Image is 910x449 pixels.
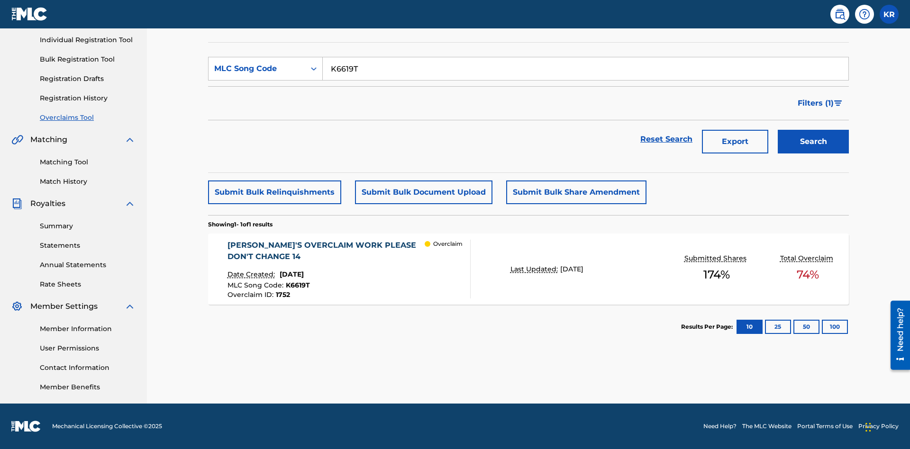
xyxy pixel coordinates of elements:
[510,264,560,274] p: Last Updated:
[11,7,48,21] img: MLC Logo
[286,281,310,289] span: K6619T
[737,320,763,334] button: 10
[40,157,136,167] a: Matching Tool
[40,74,136,84] a: Registration Drafts
[276,290,290,299] span: 1752
[859,9,870,20] img: help
[765,320,791,334] button: 25
[40,382,136,392] a: Member Benefits
[227,240,425,262] div: [PERSON_NAME]'S OVERCLAIM WORK PLEASE DON'T CHANGE 14
[40,363,136,373] a: Contact Information
[798,98,834,109] span: Filters ( 1 )
[208,233,849,305] a: [PERSON_NAME]'S OVERCLAIM WORK PLEASE DON'T CHANGE 14Date Created:[DATE]MLC Song Code:K6619TOverc...
[883,297,910,375] iframe: Resource Center
[40,35,136,45] a: Individual Registration Tool
[124,198,136,209] img: expand
[355,180,492,204] button: Submit Bulk Document Upload
[208,180,341,204] button: Submit Bulk Relinquishments
[858,422,899,431] a: Privacy Policy
[208,220,273,229] p: Showing 1 - 1 of 1 results
[30,301,98,312] span: Member Settings
[40,113,136,123] a: Overclaims Tool
[636,129,697,150] a: Reset Search
[830,5,849,24] a: Public Search
[40,260,136,270] a: Annual Statements
[684,253,749,263] p: Submitted Shares
[280,270,304,278] span: [DATE]
[11,421,41,432] img: logo
[855,5,874,24] div: Help
[214,63,300,74] div: MLC Song Code
[560,265,583,273] span: [DATE]
[433,240,463,248] p: Overclaim
[40,343,136,353] a: User Permissions
[40,177,136,187] a: Match History
[40,241,136,251] a: Statements
[40,93,136,103] a: Registration History
[703,422,737,431] a: Need Help?
[793,320,819,334] button: 50
[52,422,162,431] span: Mechanical Licensing Collective © 2025
[681,323,735,331] p: Results Per Page:
[834,100,842,106] img: filter
[797,266,819,283] span: 74 %
[11,134,23,145] img: Matching
[865,413,871,441] div: Drag
[227,269,277,279] p: Date Created:
[227,281,286,289] span: MLC Song Code :
[742,422,792,431] a: The MLC Website
[863,404,910,449] iframe: Chat Widget
[797,422,853,431] a: Portal Terms of Use
[124,301,136,312] img: expand
[792,91,849,115] button: Filters (1)
[780,253,836,263] p: Total Overclaim
[208,57,849,158] form: Search Form
[227,290,276,299] span: Overclaim ID :
[506,180,646,204] button: Submit Bulk Share Amendment
[124,134,136,145] img: expand
[30,198,65,209] span: Royalties
[822,320,848,334] button: 100
[703,266,730,283] span: 174 %
[40,279,136,289] a: Rate Sheets
[880,5,899,24] div: User Menu
[30,134,67,145] span: Matching
[834,9,846,20] img: search
[11,198,23,209] img: Royalties
[11,301,23,312] img: Member Settings
[40,324,136,334] a: Member Information
[40,221,136,231] a: Summary
[702,130,768,153] button: Export
[40,54,136,64] a: Bulk Registration Tool
[778,130,849,153] button: Search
